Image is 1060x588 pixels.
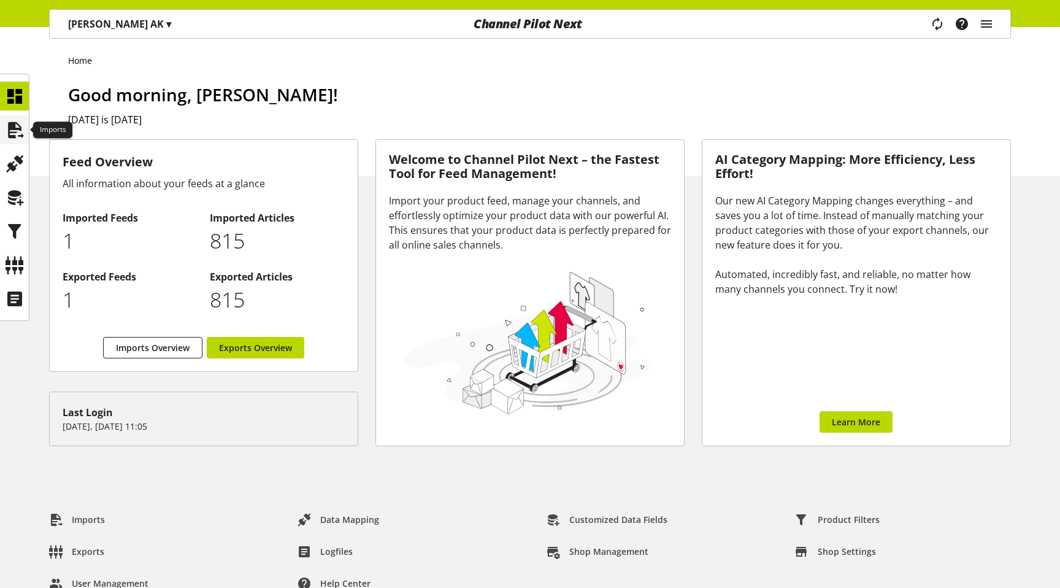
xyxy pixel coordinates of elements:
span: Shop Settings [818,545,876,558]
h2: Exported Articles [210,269,344,284]
p: 1 [63,284,197,315]
span: Learn More [832,416,880,428]
a: Exports [39,541,114,563]
h3: Welcome to Channel Pilot Next – the Fastest Tool for Feed Management! [389,153,671,180]
a: Shop Management [537,541,658,563]
nav: main navigation [49,9,1011,39]
span: Exports Overview [219,341,292,354]
p: [DATE], [DATE] 11:05 [63,420,345,433]
p: 1 [63,225,197,257]
div: Import your product feed, manage your channels, and effortlessly optimize your product data with ... [389,193,671,252]
span: Exports [72,545,104,558]
span: Customized Data Fields [569,513,667,526]
h2: Exported Feeds [63,269,197,284]
a: Learn More [820,411,893,433]
p: 815 [210,284,344,315]
span: Logfiles [320,545,353,558]
span: Data Mapping [320,513,379,526]
a: Product Filters [785,509,889,531]
h2: Imported Articles [210,211,344,225]
span: Imports [72,513,105,526]
a: Shop Settings [785,541,886,563]
div: Last Login [63,405,345,420]
a: Imports Overview [103,337,202,358]
img: 78e1b9dcff1e8392d83655fcfc870417.svg [401,268,656,417]
a: Exports Overview [207,337,304,358]
h2: [DATE] is [DATE] [68,112,1011,127]
span: Imports Overview [116,341,190,354]
div: Our new AI Category Mapping changes everything – and saves you a lot of time. Instead of manually... [715,193,997,296]
a: Logfiles [288,541,363,563]
span: Shop Management [569,545,648,558]
a: Data Mapping [288,509,389,531]
h2: Imported Feeds [63,211,197,225]
span: Product Filters [818,513,880,526]
h3: AI Category Mapping: More Efficiency, Less Effort! [715,153,997,180]
a: Imports [39,509,115,531]
p: 815 [210,225,344,257]
a: Customized Data Fields [537,509,677,531]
